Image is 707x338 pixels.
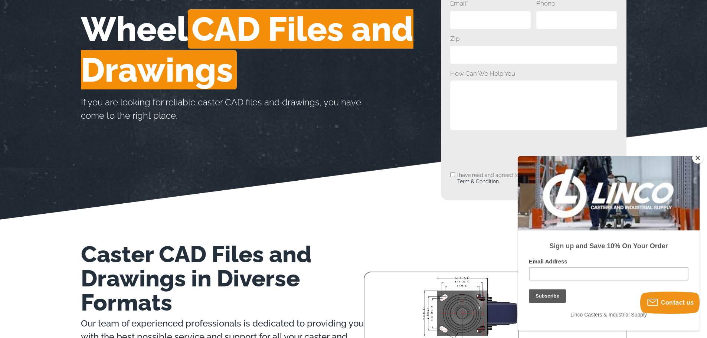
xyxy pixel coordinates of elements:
[81,9,413,89] span: CAD Files and Drawings
[81,242,364,315] h2: Caster CAD Files and Drawings in Diverse Formats
[692,152,703,164] button: Close
[640,292,700,314] button: Contact us
[450,68,617,79] span: How Can We Help You
[450,11,531,29] input: Email*
[450,166,455,184] input: I have read and agreed to the websiteTerm & Condition.
[450,135,563,164] iframe: reCAPTCHA
[11,102,171,111] label: Email Address
[661,299,694,306] span: Contact us
[457,178,500,184] strong: Term & Condition.
[32,86,150,93] strong: Sign up and Save 10% On Your Order
[450,33,617,44] span: Zip
[450,81,617,130] textarea: How Can We Help You
[450,46,617,64] input: Zip
[536,11,617,29] input: Phone
[53,155,129,161] span: Linco Casters & Industrial Supply
[450,172,549,184] span: I have read and agreed to the website
[11,133,48,147] input: Subscribe
[81,96,382,122] p: If you are looking for reliable caster CAD files and drawings, you have come to the right place.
